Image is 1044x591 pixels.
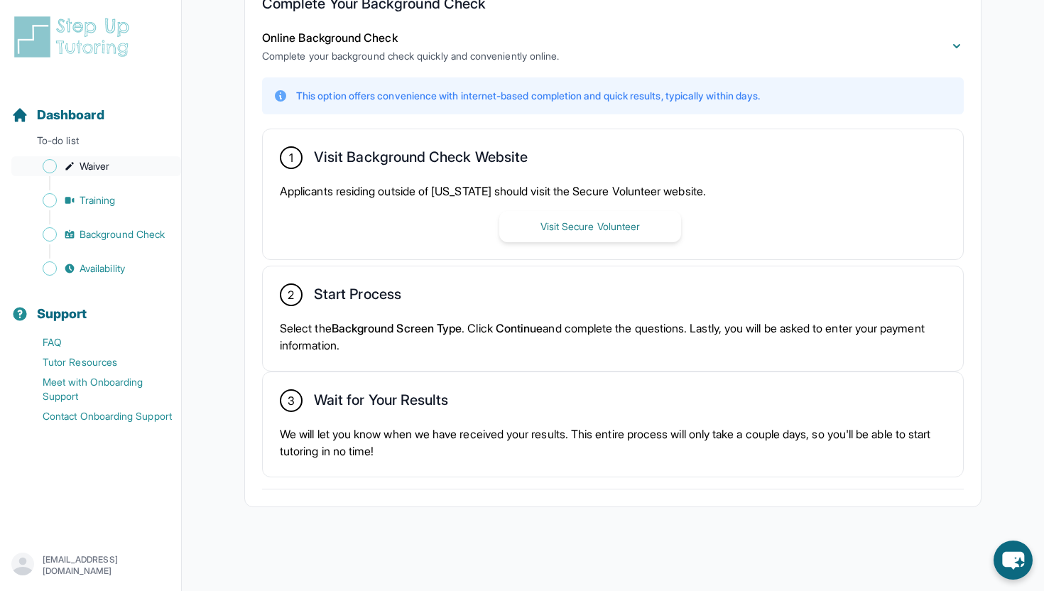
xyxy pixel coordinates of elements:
span: Availability [80,261,125,276]
button: Support [6,281,175,330]
span: 1 [289,149,293,166]
p: [EMAIL_ADDRESS][DOMAIN_NAME] [43,554,170,577]
a: Visit Secure Volunteer [499,219,681,233]
a: Background Check [11,224,181,244]
h2: Wait for Your Results [314,391,448,414]
span: Continue [496,321,543,335]
button: chat-button [994,541,1033,580]
p: This option offers convenience with internet-based completion and quick results, typically within... [296,89,760,103]
a: Availability [11,259,181,278]
a: Meet with Onboarding Support [11,372,181,406]
a: Contact Onboarding Support [11,406,181,426]
p: Applicants residing outside of [US_STATE] should visit the Secure Volunteer website. [280,183,946,200]
span: Background Screen Type [332,321,462,335]
span: 3 [288,392,295,409]
button: Visit Secure Volunteer [499,211,681,242]
a: Training [11,190,181,210]
span: Background Check [80,227,165,242]
p: Select the . Click and complete the questions. Lastly, you will be asked to enter your payment in... [280,320,946,354]
span: 2 [288,286,294,303]
img: logo [11,14,138,60]
span: Online Background Check [262,31,398,45]
a: Waiver [11,156,181,176]
p: We will let you know when we have received your results. This entire process will only take a cou... [280,425,946,460]
button: Dashboard [6,82,175,131]
button: [EMAIL_ADDRESS][DOMAIN_NAME] [11,553,170,578]
a: FAQ [11,332,181,352]
p: To-do list [6,134,175,153]
span: Dashboard [37,105,104,125]
h2: Visit Background Check Website [314,148,528,171]
a: Tutor Resources [11,352,181,372]
span: Waiver [80,159,109,173]
a: Dashboard [11,105,104,125]
span: Support [37,304,87,324]
span: Training [80,193,116,207]
button: Online Background CheckComplete your background check quickly and conveniently online. [262,29,964,63]
h2: Start Process [314,286,401,308]
p: Complete your background check quickly and conveniently online. [262,49,559,63]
